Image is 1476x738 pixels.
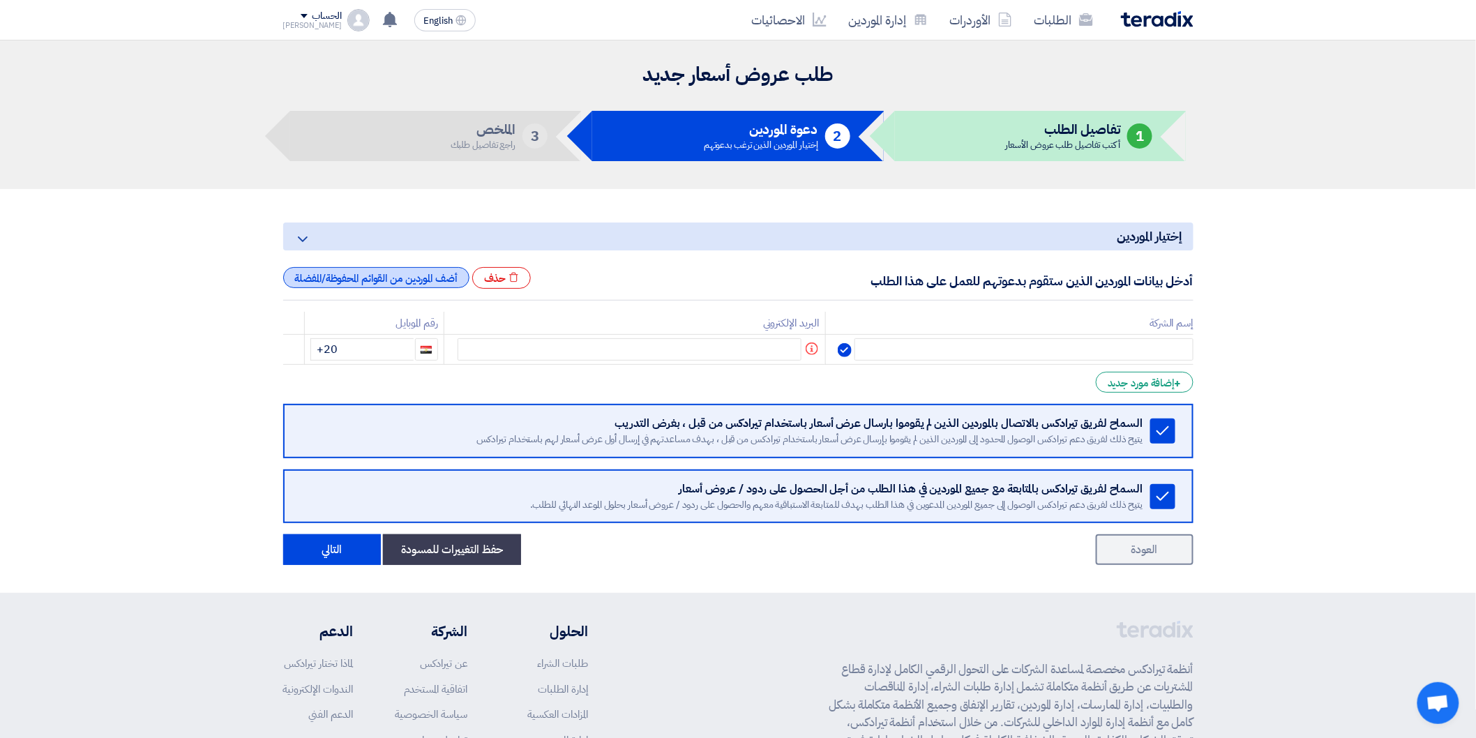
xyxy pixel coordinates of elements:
[1005,140,1120,149] div: أكتب تفاصيل طلب عروض الأسعار
[1023,3,1104,36] a: الطلبات
[414,9,476,31] button: English
[383,534,521,565] button: حفظ التغييرات للمسودة
[854,338,1193,361] input: إسم الشركة
[704,123,818,136] h5: دعوة الموردين
[838,343,852,357] img: Verified Account
[283,223,1193,250] h5: إختيار الموردين
[538,681,588,697] a: إدارة الطلبات
[537,656,588,671] a: طلبات الشراء
[825,312,1193,335] th: إسم الشركة
[283,681,354,697] a: الندوات الإلكترونية
[1175,375,1182,392] span: +
[309,707,354,722] a: الدعم الفني
[704,140,818,149] div: إختيار الموردين الذين ترغب بدعوتهم
[509,621,588,642] li: الحلول
[303,482,1143,496] div: السماح لفريق تيرادكس بالمتابعة مع جميع الموردين في هذا الطلب من أجل الحصول على ردود / عروض أسعار
[527,707,588,722] a: المزادات العكسية
[451,140,515,149] div: راجع تفاصيل طلبك
[303,499,1143,511] div: يتيح ذلك لفريق دعم تيرادكس الوصول إلى جميع الموردين المدعوين في هذا الطلب بهدف للمتابعة الاستباقي...
[522,123,548,149] div: 3
[283,61,1193,89] h2: طلب عروض أسعار جديد
[1127,123,1152,149] div: 1
[312,10,342,22] div: الحساب
[310,338,414,361] input: أدخل رقم الموبايل
[472,267,532,289] div: حذف
[347,9,370,31] img: profile_test.png
[444,312,825,335] th: البريد الإلكتروني
[1096,372,1193,393] div: إضافة مورد جديد
[1121,11,1193,27] img: Teradix logo
[838,3,939,36] a: إدارة الموردين
[939,3,1023,36] a: الأوردرات
[303,433,1143,446] div: يتيح ذلك لفريق دعم تيرادكس الوصول المحدود إلى الموردين الذين لم يقوموا بإرسال عرض أسعار باستخدام ...
[1005,123,1120,136] h5: تفاصيل الطلب
[451,123,515,136] h5: الملخص
[283,534,381,565] button: التالي
[1096,534,1193,565] a: العودة
[283,22,342,29] div: [PERSON_NAME]
[395,621,467,642] li: الشركة
[825,123,850,149] div: 2
[304,312,444,335] th: رقم الموبايل
[458,338,801,361] input: الإيميل
[404,681,467,697] a: اتفاقية المستخدم
[423,16,453,26] span: English
[283,267,469,288] div: أضف الموردين من القوائم المحفوظة/المفضلة
[395,707,467,722] a: سياسة الخصوصية
[283,621,354,642] li: الدعم
[871,273,1193,289] h5: أدخل بيانات الموردين الذين ستقوم بدعوتهم للعمل على هذا الطلب
[1417,682,1459,724] div: Open chat
[303,416,1143,430] div: السماح لفريق تيرادكس بالاتصال بالموردين الذين لم يقوموا بارسال عرض أسعار باستخدام تيرادكس من قبل ...
[741,3,838,36] a: الاحصائيات
[420,656,467,671] a: عن تيرادكس
[285,656,354,671] a: لماذا تختار تيرادكس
